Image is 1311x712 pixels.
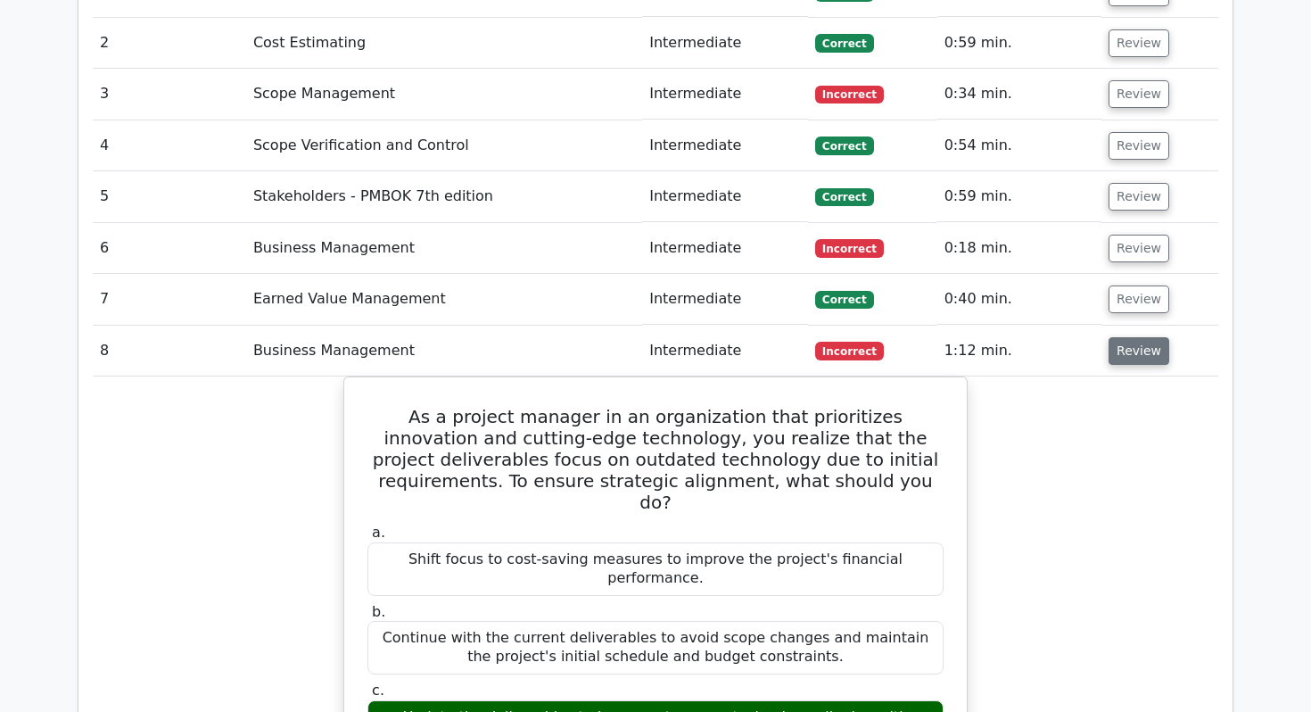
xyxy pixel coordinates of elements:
[246,171,642,222] td: Stakeholders - PMBOK 7th edition
[642,223,808,274] td: Intermediate
[937,69,1101,120] td: 0:34 min.
[367,621,944,675] div: Continue with the current deliverables to avoid scope changes and maintain the project's initial ...
[815,239,884,257] span: Incorrect
[1109,132,1169,160] button: Review
[93,18,246,69] td: 2
[372,682,384,699] span: c.
[815,291,873,309] span: Correct
[937,326,1101,377] td: 1:12 min.
[367,542,944,596] div: Shift focus to cost-saving measures to improve the project's financial performance.
[246,326,642,377] td: Business Management
[246,274,642,325] td: Earned Value Management
[815,86,884,103] span: Incorrect
[937,223,1101,274] td: 0:18 min.
[372,603,385,620] span: b.
[93,120,246,171] td: 4
[93,69,246,120] td: 3
[93,223,246,274] td: 6
[642,120,808,171] td: Intermediate
[937,18,1101,69] td: 0:59 min.
[246,18,642,69] td: Cost Estimating
[1109,337,1169,365] button: Review
[1109,80,1169,108] button: Review
[937,171,1101,222] td: 0:59 min.
[937,274,1101,325] td: 0:40 min.
[246,223,642,274] td: Business Management
[366,406,945,513] h5: As a project manager in an organization that prioritizes innovation and cutting-edge technology, ...
[642,274,808,325] td: Intermediate
[642,171,808,222] td: Intermediate
[1109,29,1169,57] button: Review
[372,524,385,541] span: a.
[1109,286,1169,313] button: Review
[815,188,873,206] span: Correct
[815,34,873,52] span: Correct
[246,69,642,120] td: Scope Management
[93,326,246,377] td: 8
[642,69,808,120] td: Intermediate
[815,137,873,154] span: Correct
[93,274,246,325] td: 7
[1109,183,1169,211] button: Review
[93,171,246,222] td: 5
[642,18,808,69] td: Intermediate
[815,342,884,360] span: Incorrect
[246,120,642,171] td: Scope Verification and Control
[1109,235,1169,262] button: Review
[642,326,808,377] td: Intermediate
[937,120,1101,171] td: 0:54 min.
